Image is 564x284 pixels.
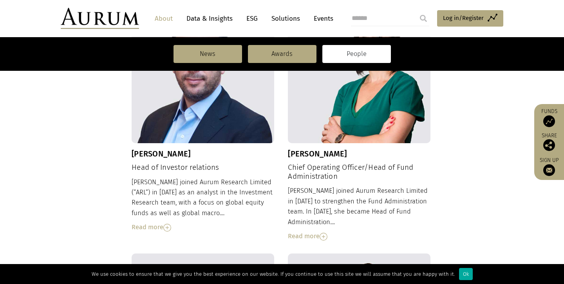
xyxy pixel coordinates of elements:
[132,222,274,232] div: Read more
[459,268,473,280] div: Ok
[322,45,391,63] a: People
[248,45,316,63] a: Awards
[151,11,177,26] a: About
[183,11,237,26] a: Data & Insights
[543,139,555,151] img: Share this post
[242,11,262,26] a: ESG
[543,115,555,127] img: Access Funds
[132,177,274,233] div: [PERSON_NAME] joined Aurum Research Limited (“ARL”) in [DATE] as an analyst in the Investment Res...
[538,108,560,127] a: Funds
[310,11,333,26] a: Events
[538,133,560,151] div: Share
[416,11,431,26] input: Submit
[163,224,171,232] img: Read More
[443,13,484,23] span: Log in/Register
[288,186,430,241] div: [PERSON_NAME] joined Aurum Research Limited in [DATE] to strengthen the Fund Administration team....
[543,164,555,176] img: Sign up to our newsletter
[538,157,560,176] a: Sign up
[268,11,304,26] a: Solutions
[320,233,327,241] img: Read More
[288,163,430,181] h4: Chief Operating Officer/Head of Fund Administration
[61,8,139,29] img: Aurum
[174,45,242,63] a: News
[132,149,274,158] h3: [PERSON_NAME]
[437,10,503,27] a: Log in/Register
[288,149,430,158] h3: [PERSON_NAME]
[288,231,430,241] div: Read more
[132,163,274,172] h4: Head of Investor relations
